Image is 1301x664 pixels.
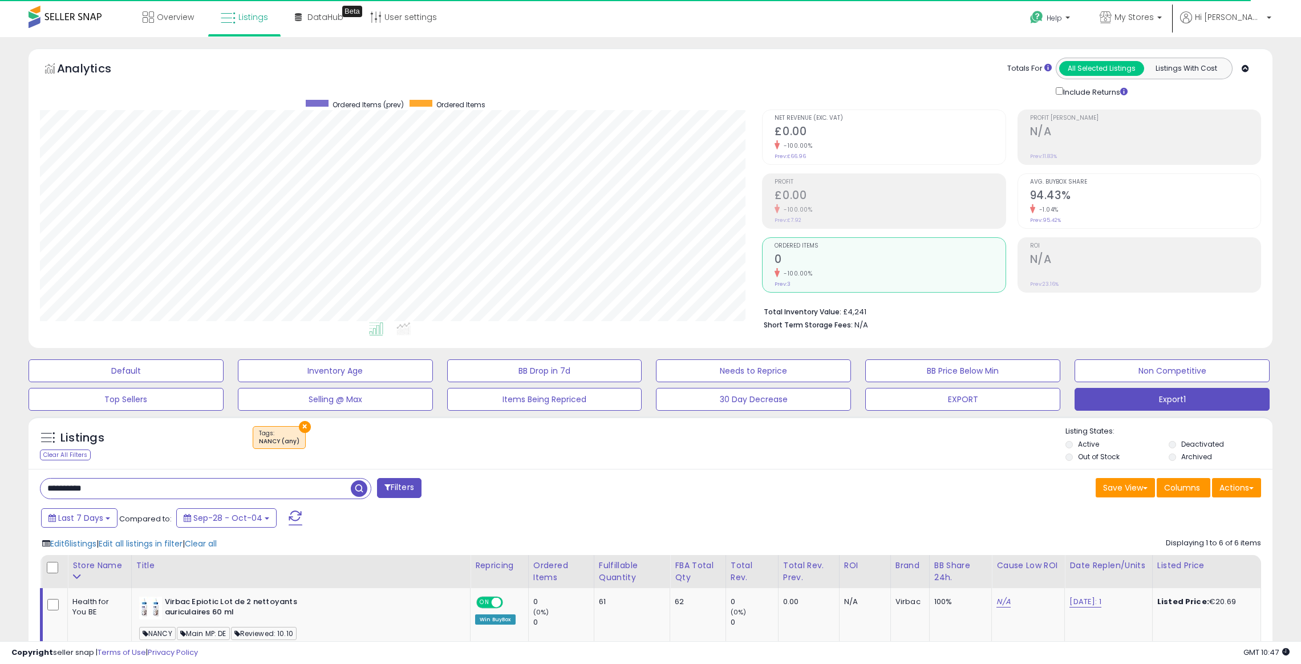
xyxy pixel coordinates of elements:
[50,538,96,549] span: Edit 6 listings
[1157,478,1210,497] button: Columns
[1114,11,1154,23] span: My Stores
[1195,11,1263,23] span: Hi [PERSON_NAME]
[1065,426,1272,437] p: Listing States:
[895,560,925,572] div: Brand
[675,597,716,607] div: 62
[1030,281,1059,288] small: Prev: 23.16%
[533,608,549,617] small: (0%)
[148,647,198,658] a: Privacy Policy
[1096,478,1155,497] button: Save View
[996,596,1010,608] a: N/A
[377,478,421,498] button: Filters
[731,617,778,627] div: 0
[775,217,801,224] small: Prev: £7.92
[185,538,217,549] span: Clear all
[1030,10,1044,25] i: Get Help
[996,560,1060,572] div: Cause Low ROI
[99,538,183,549] span: Edit all listings in filter
[29,388,224,411] button: Top Sellers
[1030,253,1261,268] h2: N/A
[992,555,1065,588] th: CSV column name: cust_attr_5_Cause Low ROI
[139,597,162,620] img: 41PAu5C9FvL._SL40_.jpg
[780,141,812,150] small: -100.00%
[72,597,123,617] div: Health for You BE
[11,647,53,658] strong: Copyright
[775,189,1005,204] h2: £0.00
[1166,538,1261,549] div: Displaying 1 to 6 of 6 items
[775,125,1005,140] h2: £0.00
[1047,13,1062,23] span: Help
[501,597,520,607] span: OFF
[844,560,886,572] div: ROI
[1157,596,1209,607] b: Listed Price:
[307,11,343,23] span: DataHub
[865,388,1060,411] button: EXPORT
[11,647,198,658] div: seller snap | |
[1164,482,1200,493] span: Columns
[41,508,117,528] button: Last 7 Days
[764,307,841,317] b: Total Inventory Value:
[193,512,262,524] span: Sep-28 - Oct-04
[1030,243,1261,249] span: ROI
[764,304,1253,318] li: £4,241
[333,100,404,110] span: Ordered Items (prev)
[533,560,589,584] div: Ordered Items
[29,359,224,382] button: Default
[57,60,133,79] h5: Analytics
[475,614,516,625] div: Win BuyBox
[238,388,433,411] button: Selling @ Max
[72,560,127,572] div: Store Name
[1030,189,1261,204] h2: 94.43%
[656,359,851,382] button: Needs to Reprice
[599,597,662,607] div: 61
[177,627,230,640] span: Main MP: DE
[1157,560,1256,572] div: Listed Price
[783,560,834,584] div: Total Rev. Prev.
[675,560,720,584] div: FBA Total Qty
[1181,452,1212,461] label: Archived
[775,281,791,288] small: Prev: 3
[1030,153,1057,160] small: Prev: 11.83%
[731,608,747,617] small: (0%)
[1157,597,1252,607] div: €20.69
[1243,647,1290,658] span: 2025-10-12 10:47 GMT
[844,597,882,607] div: N/A
[475,560,524,572] div: Repricing
[731,560,773,584] div: Total Rev.
[58,512,103,524] span: Last 7 Days
[1035,205,1059,214] small: -1.04%
[731,597,778,607] div: 0
[1078,439,1099,449] label: Active
[1021,2,1081,37] a: Help
[775,253,1005,268] h2: 0
[477,597,492,607] span: ON
[157,11,194,23] span: Overview
[1075,388,1270,411] button: Export1
[176,508,277,528] button: Sep-28 - Oct-04
[40,450,91,460] div: Clear All Filters
[136,560,465,572] div: Title
[119,513,172,524] span: Compared to:
[865,359,1060,382] button: BB Price Below Min
[259,429,299,446] span: Tags :
[775,115,1005,122] span: Net Revenue (Exc. VAT)
[1075,359,1270,382] button: Non Competitive
[854,319,868,330] span: N/A
[1059,61,1144,76] button: All Selected Listings
[1030,179,1261,185] span: Avg. Buybox Share
[342,6,362,17] div: Tooltip anchor
[139,627,176,640] span: NANCY
[783,597,830,607] div: 0.00
[780,269,812,278] small: -100.00%
[238,11,268,23] span: Listings
[436,100,485,110] span: Ordered Items
[775,153,806,160] small: Prev: £66.96
[1030,217,1061,224] small: Prev: 95.42%
[1069,596,1101,608] a: [DATE]: 1
[533,617,594,627] div: 0
[934,560,987,584] div: BB Share 24h.
[1078,452,1120,461] label: Out of Stock
[1144,61,1229,76] button: Listings With Cost
[447,359,642,382] button: BB Drop in 7d
[1047,85,1141,98] div: Include Returns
